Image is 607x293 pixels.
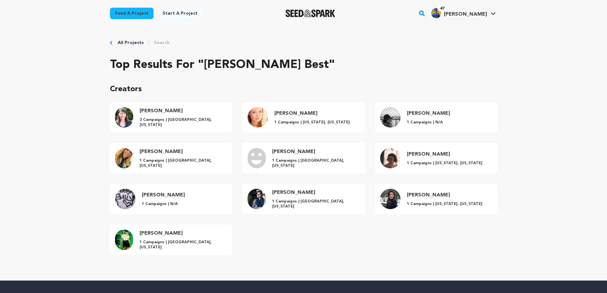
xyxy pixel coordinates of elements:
[274,120,350,125] p: 1 Campaigns | [US_STATE], [US_STATE]
[140,158,226,168] p: 1 Campaigns | [GEOGRAPHIC_DATA], [US_STATE]
[375,143,497,173] a: Emily Cohn Profile
[380,148,401,168] img: praha-1maj.jpg
[407,120,450,125] p: 1 Campaigns | N/A
[407,201,482,207] p: 1 Campaigns | [US_STATE], [US_STATE]
[110,59,497,71] h2: Top results for "[PERSON_NAME] best"
[140,107,226,115] h4: [PERSON_NAME]
[248,148,266,168] img: user.png
[285,10,336,17] a: Seed&Spark Homepage
[380,189,401,209] img: Screen%20Shot%202022-01-13%20at%206.11.33%20PM.png
[444,12,487,17] span: [PERSON_NAME]
[142,201,185,207] p: 1 Campaigns | N/A
[272,148,358,156] h4: [PERSON_NAME]
[407,161,482,166] p: 1 Campaigns | [US_STATE], [US_STATE]
[140,148,226,156] h4: [PERSON_NAME]
[154,40,170,46] a: Search
[274,110,350,117] h4: [PERSON_NAME]
[248,189,266,209] img: FT.%20Armistead%20Photo.jpg
[437,5,447,12] span: 47
[110,40,497,46] div: Breadcrumb
[407,150,482,158] h4: [PERSON_NAME]
[242,143,365,173] a: Emily Chester Profile
[431,8,441,18] img: aa3a6eba01ca51bb.jpg
[285,10,336,17] img: Seed&Spark Logo Dark Mode
[115,230,134,250] img: picture.jpeg
[242,184,365,214] a: Emily Dietz Profile
[272,189,358,196] h4: [PERSON_NAME]
[380,107,401,128] img: IMG_5046.jpg
[407,110,450,117] h4: [PERSON_NAME]
[115,107,134,128] img: Emily.jpg
[118,40,144,46] a: All Projects
[272,158,358,168] p: 1 Campaigns | [GEOGRAPHIC_DATA], [US_STATE]
[110,102,232,133] a: Emily Best Profile
[140,230,226,237] h4: [PERSON_NAME]
[272,199,358,209] p: 1 Campaigns | [GEOGRAPHIC_DATA], [US_STATE]
[242,102,365,133] a: Emily Bennett Profile
[407,191,482,199] h4: [PERSON_NAME]
[248,107,268,128] img: Emily%20Bennett%202.jpg
[430,7,497,20] span: Brijesh G.'s Profile
[430,7,497,18] a: Brijesh G.'s Profile
[110,224,232,255] a: Emily Esperanza Profile
[115,148,134,168] img: Untitled%20design.png
[142,191,185,199] h4: [PERSON_NAME]
[157,8,203,19] a: Start a project
[431,8,487,18] div: Brijesh G.'s Profile
[115,189,135,209] img: Emily%20GRAF%20SQ.jpg
[375,184,497,214] a: Emily Eng Profile
[140,117,226,128] p: 3 Campaigns | [GEOGRAPHIC_DATA], [US_STATE]
[110,143,232,173] a: Emily Castle Profile
[110,184,232,214] a: Emily Dell Profile
[375,102,497,133] a: Emily Calhoun Profile
[140,240,226,250] p: 1 Campaigns | [GEOGRAPHIC_DATA], [US_STATE]
[110,8,154,19] a: Fund a project
[110,84,497,94] p: Creators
